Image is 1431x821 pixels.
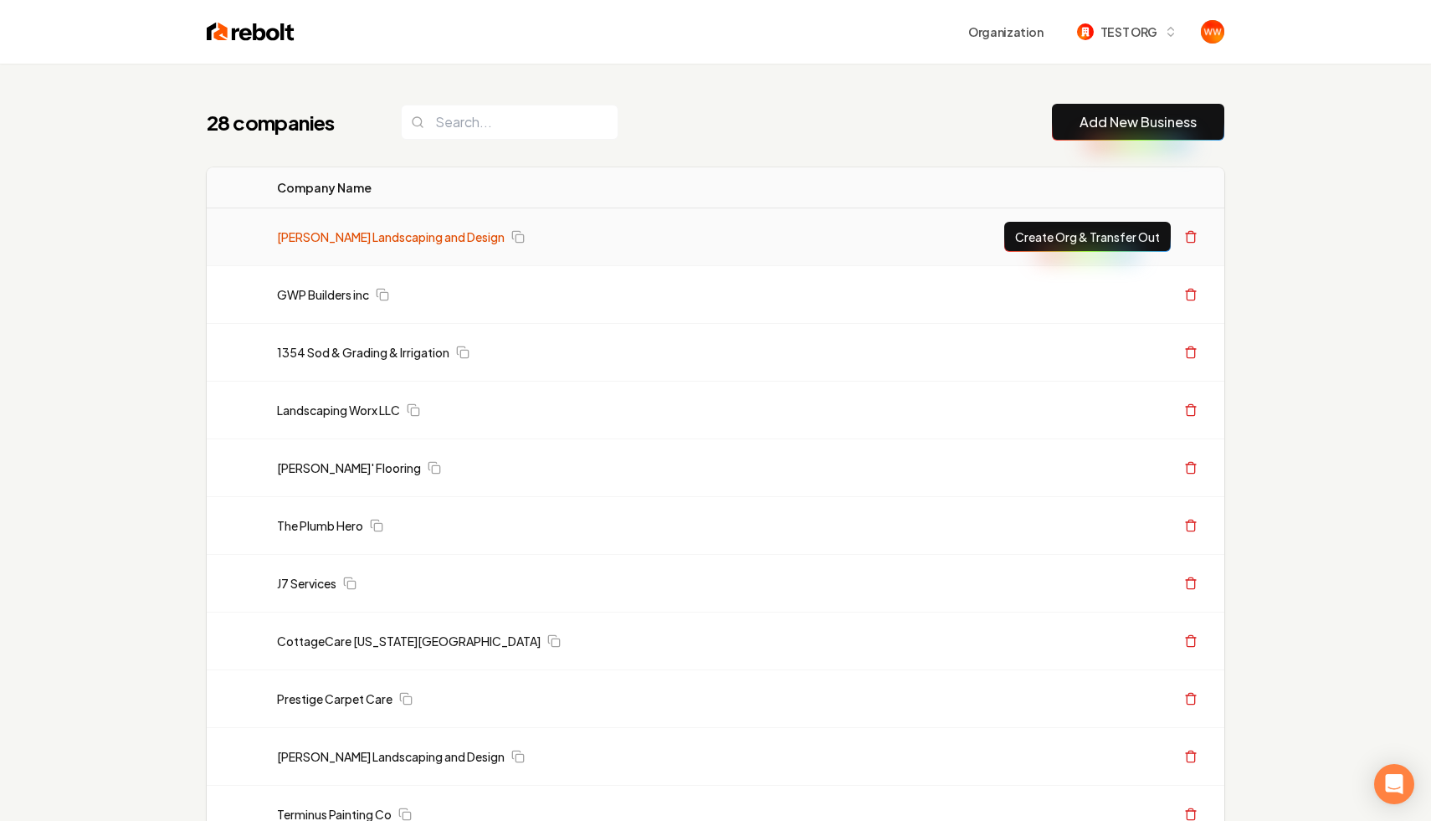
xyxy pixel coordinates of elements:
th: Company Name [264,167,822,208]
a: Add New Business [1080,112,1197,132]
a: [PERSON_NAME] Landscaping and Design [277,748,505,765]
img: Rebolt Logo [207,20,295,44]
div: Open Intercom Messenger [1374,764,1414,804]
a: J7 Services [277,575,336,592]
a: [PERSON_NAME]' Flooring [277,459,421,476]
button: Organization [958,17,1054,47]
span: TEST ORG [1100,23,1157,41]
a: Prestige Carpet Care [277,690,392,707]
button: Add New Business [1052,104,1224,141]
button: Create Org & Transfer Out [1004,222,1171,252]
a: [PERSON_NAME] Landscaping and Design [277,228,505,245]
a: GWP Builders inc [277,286,369,303]
a: The Plumb Hero [277,517,363,534]
a: Landscaping Worx LLC [277,402,400,418]
input: Search... [401,105,618,140]
img: TEST ORG [1077,23,1094,40]
a: CottageCare [US_STATE][GEOGRAPHIC_DATA] [277,633,541,649]
img: Will Wallace [1201,20,1224,44]
h1: 28 companies [207,109,367,136]
button: Open user button [1201,20,1224,44]
a: 1354 Sod & Grading & Irrigation [277,344,449,361]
